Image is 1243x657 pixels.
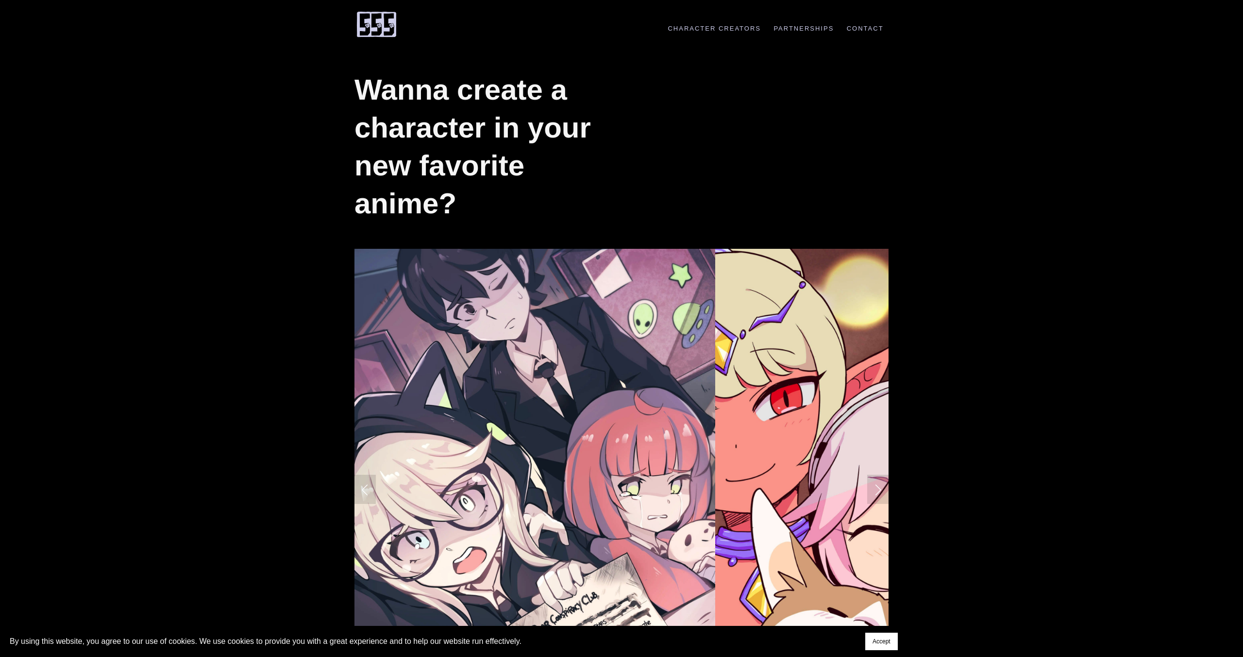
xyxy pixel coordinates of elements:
a: Previous Slide [354,475,376,504]
a: Character Creators [663,25,766,32]
a: Next Slide [867,475,889,504]
button: Accept [865,633,898,650]
p: By using this website, you agree to our use of cookies. We use cookies to provide you with a grea... [10,635,521,648]
a: Partnerships [769,25,839,32]
a: 555 Comic [354,11,398,34]
span: Accept [873,638,890,645]
a: Contact [841,25,889,32]
img: 555 Comic [354,11,398,38]
h1: Wanna create a character in your new favorite anime? [354,71,613,223]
